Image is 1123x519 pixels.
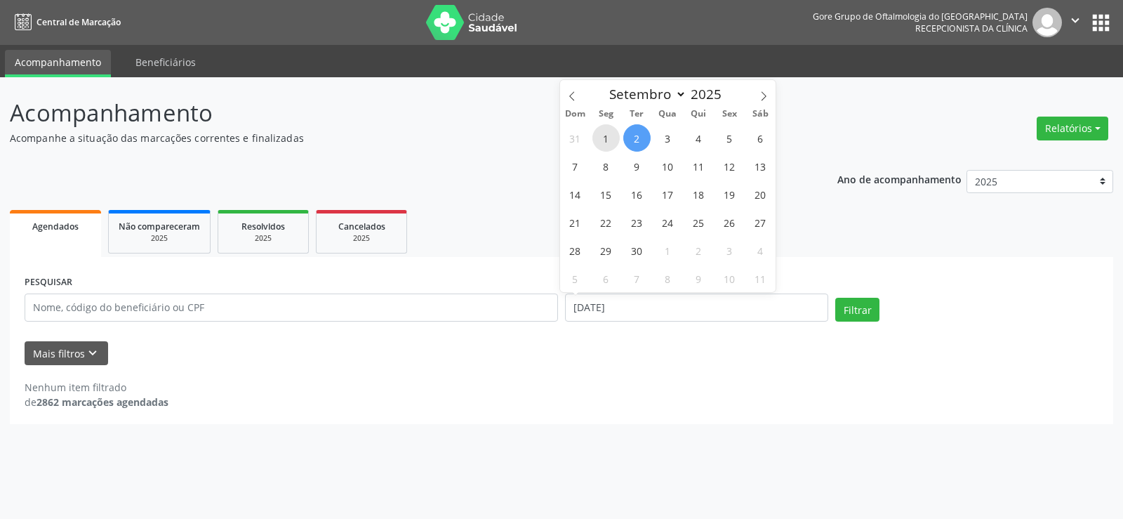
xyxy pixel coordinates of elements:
[683,110,714,119] span: Qui
[654,265,682,292] span: Outubro 8, 2025
[685,209,712,236] span: Setembro 25, 2025
[1037,117,1108,140] button: Relatórios
[561,124,589,152] span: Agosto 31, 2025
[623,124,651,152] span: Setembro 2, 2025
[241,221,285,232] span: Resolvidos
[747,180,774,208] span: Setembro 20, 2025
[561,237,589,264] span: Setembro 28, 2025
[36,16,121,28] span: Central de Marcação
[714,110,745,119] span: Sex
[590,110,621,119] span: Seg
[685,152,712,180] span: Setembro 11, 2025
[623,237,651,264] span: Setembro 30, 2025
[654,124,682,152] span: Setembro 3, 2025
[915,22,1028,34] span: Recepcionista da clínica
[1032,8,1062,37] img: img
[654,180,682,208] span: Setembro 17, 2025
[623,265,651,292] span: Outubro 7, 2025
[716,209,743,236] span: Setembro 26, 2025
[560,110,591,119] span: Dom
[747,152,774,180] span: Setembro 13, 2025
[25,341,108,366] button: Mais filtroskeyboard_arrow_down
[747,265,774,292] span: Outubro 11, 2025
[654,209,682,236] span: Setembro 24, 2025
[338,221,385,232] span: Cancelados
[85,346,100,361] i: keyboard_arrow_down
[716,152,743,180] span: Setembro 12, 2025
[603,84,687,104] select: Month
[561,152,589,180] span: Setembro 7, 2025
[592,209,620,236] span: Setembro 22, 2025
[326,233,397,244] div: 2025
[592,237,620,264] span: Setembro 29, 2025
[10,131,782,145] p: Acompanhe a situação das marcações correntes e finalizadas
[621,110,652,119] span: Ter
[654,237,682,264] span: Outubro 1, 2025
[716,237,743,264] span: Outubro 3, 2025
[25,380,168,395] div: Nenhum item filtrado
[119,221,200,232] span: Não compareceram
[716,265,743,292] span: Outubro 10, 2025
[126,50,206,74] a: Beneficiários
[685,180,712,208] span: Setembro 18, 2025
[32,221,79,232] span: Agendados
[623,209,651,236] span: Setembro 23, 2025
[747,124,774,152] span: Setembro 6, 2025
[716,124,743,152] span: Setembro 5, 2025
[592,124,620,152] span: Setembro 1, 2025
[592,180,620,208] span: Setembro 15, 2025
[592,265,620,292] span: Outubro 6, 2025
[623,152,651,180] span: Setembro 9, 2025
[686,85,733,103] input: Year
[654,152,682,180] span: Setembro 10, 2025
[623,180,651,208] span: Setembro 16, 2025
[592,152,620,180] span: Setembro 8, 2025
[835,298,879,322] button: Filtrar
[685,237,712,264] span: Outubro 2, 2025
[1089,11,1113,35] button: apps
[1062,8,1089,37] button: 
[10,96,782,131] p: Acompanhamento
[745,110,776,119] span: Sáb
[25,294,558,322] input: Nome, código do beneficiário ou CPF
[119,233,200,244] div: 2025
[25,272,72,294] label: PESQUISAR
[561,265,589,292] span: Outubro 5, 2025
[747,209,774,236] span: Setembro 27, 2025
[5,50,111,77] a: Acompanhamento
[837,170,962,188] p: Ano de acompanhamento
[747,237,774,264] span: Outubro 4, 2025
[652,110,683,119] span: Qua
[1068,13,1083,28] i: 
[813,11,1028,22] div: Gore Grupo de Oftalmologia do [GEOGRAPHIC_DATA]
[10,11,121,34] a: Central de Marcação
[36,395,168,409] strong: 2862 marcações agendadas
[685,124,712,152] span: Setembro 4, 2025
[716,180,743,208] span: Setembro 19, 2025
[561,180,589,208] span: Setembro 14, 2025
[25,395,168,409] div: de
[228,233,298,244] div: 2025
[565,294,828,322] input: Selecione um intervalo
[561,209,589,236] span: Setembro 21, 2025
[685,265,712,292] span: Outubro 9, 2025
